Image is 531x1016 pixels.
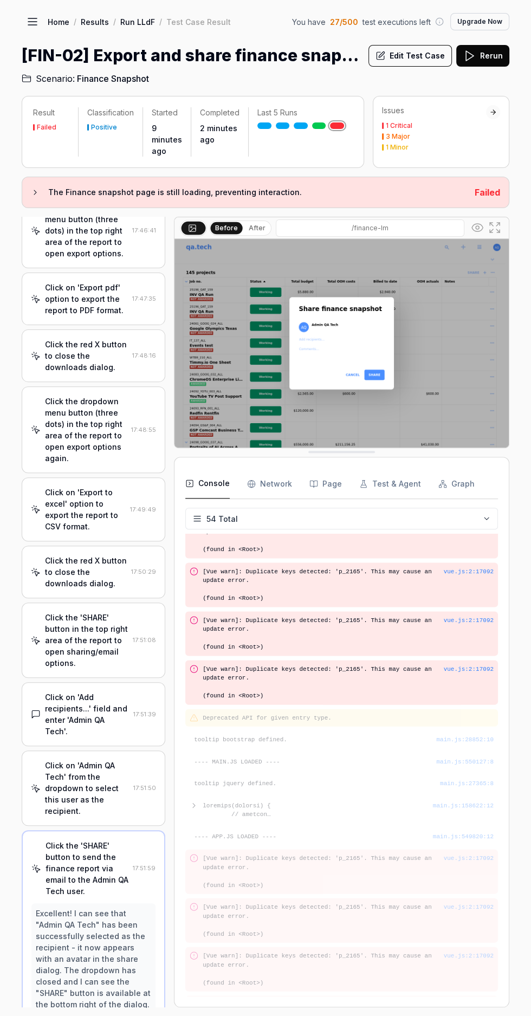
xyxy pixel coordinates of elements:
[444,616,494,625] button: vue.js:2:17092
[45,339,128,373] div: Click the red X button to close the downloads dialog.
[74,16,76,27] div: /
[386,133,410,140] div: 3 Major
[486,219,503,236] button: Open in full screen
[45,487,126,532] div: Click on 'Export to excel' option to export the report to CSV format.
[444,567,494,576] button: vue.js:2:17092
[133,710,156,718] time: 17:51:39
[130,506,156,513] time: 17:49:49
[203,853,494,889] pre: [Vue warn]: Duplicate keys detected: 'p_2165'. This may cause an update error. (found in <Root>)
[131,426,156,433] time: 17:48:55
[386,144,409,151] div: 1 Minor
[203,567,494,603] pre: [Vue warn]: Duplicate keys detected: 'p_2165'. This may cause an update error. (found in <Root>)
[444,951,494,960] div: vue.js : 2 : 17092
[34,72,75,85] span: Scenario:
[444,664,494,674] div: vue.js : 2 : 17092
[200,107,239,118] p: Completed
[359,469,421,499] button: Test & Agent
[185,469,230,499] button: Console
[203,616,494,651] pre: [Vue warn]: Duplicate keys detected: 'p_2165'. This may cause an update error. (found in <Root>)
[438,469,475,499] button: Graph
[244,222,270,234] button: After
[436,735,494,744] div: main.js : 28852 : 10
[133,784,156,792] time: 17:51:50
[159,16,162,27] div: /
[166,16,231,27] div: Test Case Result
[444,902,494,911] button: vue.js:2:17092
[87,107,134,118] p: Classification
[48,16,69,27] a: Home
[45,202,128,259] div: Click the dropdown menu button (three dots) in the top right area of the report to open export op...
[77,72,149,85] span: Finance Snapshot
[45,760,129,817] div: Click on 'Admin QA Tech' from the dropdown to select this user as the recipient.
[22,72,149,85] a: Scenario:Finance Snapshot
[203,713,494,722] pre: Deprecated API for given entry type.
[469,219,486,236] button: Show all interative elements
[203,518,494,554] pre: [Vue warn]: Duplicate keys detected: 'p_2165'. This may cause an update error. (found in <Root>)
[475,187,500,198] span: Failed
[194,735,494,744] pre: tooltip bootstrap defined.
[444,902,494,911] div: vue.js : 2 : 17092
[132,295,156,302] time: 17:47:35
[33,107,69,118] p: Result
[444,616,494,625] div: vue.js : 2 : 17092
[45,691,129,737] div: Click on 'Add recipients...' field and enter 'Admin QA Tech'.
[211,222,243,234] button: Before
[433,801,494,810] button: main.js:158622:12
[91,124,117,131] div: Positive
[433,832,494,841] button: main.js:549820:12
[174,239,509,448] img: Screenshot
[386,122,412,129] div: 1 Critical
[330,16,358,28] span: 27 / 500
[247,469,292,499] button: Network
[31,186,466,199] button: The Finance snapshot page is still loading, preventing interaction.
[194,757,494,766] pre: ---- MAIN.JS LOADED ----
[132,227,156,234] time: 17:46:41
[152,107,182,118] p: Started
[444,853,494,863] div: vue.js : 2 : 17092
[456,45,509,67] button: Rerun
[203,951,494,987] pre: [Vue warn]: Duplicate keys detected: 'p_2165'. This may cause an update error. (found in <Root>)
[200,124,237,144] time: 2 minutes ago
[81,16,109,27] a: Results
[203,664,494,700] pre: [Vue warn]: Duplicate keys detected: 'p_2165'. This may cause an update error. (found in <Root>)
[194,832,494,841] pre: ---- APP.JS LOADED ----
[436,735,494,744] button: main.js:28852:10
[382,105,486,116] div: Issues
[450,13,509,30] button: Upgrade Now
[444,951,494,960] button: vue.js:2:17092
[46,840,128,897] div: Click the 'SHARE' button to send the finance report via email to the Admin QA Tech user.
[444,853,494,863] button: vue.js:2:17092
[120,16,155,27] a: Run LLdF
[37,124,56,131] div: Failed
[362,16,431,28] span: test executions left
[132,352,156,359] time: 17:48:16
[436,757,494,766] div: main.js : 550127 : 8
[133,636,156,644] time: 17:51:08
[22,43,360,68] h1: [FIN-02] Export and share finance snapshot via email
[45,555,127,589] div: Click the red X button to close the downloads dialog.
[203,902,494,938] pre: [Vue warn]: Duplicate keys detected: 'p_2165'. This may cause an update error. (found in <Root>)
[433,801,494,810] div: main.js : 158622 : 12
[368,45,452,67] button: Edit Test Case
[440,779,494,788] button: main.js:27365:8
[444,567,494,576] div: vue.js : 2 : 17092
[133,864,156,872] time: 17:51:59
[113,16,116,27] div: /
[309,469,342,499] button: Page
[45,282,128,316] div: Click on 'Export pdf' option to export the report to PDF format.
[152,124,182,156] time: 9 minutes ago
[45,396,127,464] div: Click the dropdown menu button (three dots) in the top right area of the report to open export op...
[433,832,494,841] div: main.js : 549820 : 12
[444,664,494,674] button: vue.js:2:17092
[440,779,494,788] div: main.js : 27365 : 8
[292,16,326,28] span: You have
[257,107,344,118] p: Last 5 Runs
[194,779,494,788] pre: tooltip jquery defined.
[131,568,156,575] time: 17:50:29
[48,186,466,199] h3: The Finance snapshot page is still loading, preventing interaction.
[203,801,433,819] pre: loremips(dolorsi) { // ametcon adipisc = elitsed || {}; doei.tempori = $.utlabo({}, etdo.magnaalI...
[436,757,494,766] button: main.js:550127:8
[45,612,128,669] div: Click the 'SHARE' button in the top right area of the report to open sharing/email options.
